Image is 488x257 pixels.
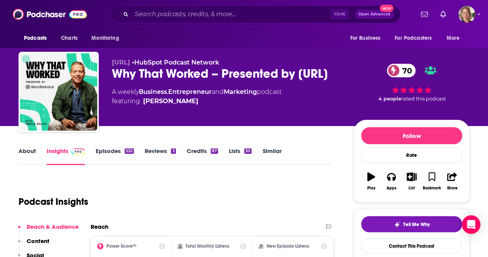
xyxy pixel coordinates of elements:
[401,96,446,102] span: rated this podcast
[458,6,475,23] button: Show profile menu
[441,31,469,46] button: open menu
[262,147,281,165] a: Similar
[171,148,176,154] div: 3
[395,64,416,77] span: 70
[409,186,415,191] div: List
[19,31,57,46] button: open menu
[139,88,167,95] a: Business
[143,97,198,106] a: Donald Miller
[381,167,401,195] button: Apps
[403,221,430,228] span: Tell Me Why
[132,8,331,20] input: Search podcasts, credits, & more...
[423,186,441,191] div: Bookmark
[168,88,212,95] a: Entrepreneur
[361,127,462,144] button: Follow
[187,147,218,165] a: Credits87
[224,88,257,95] a: Marketing
[344,31,390,46] button: open menu
[378,96,401,102] span: 4 people
[437,8,449,21] a: Show notifications dropdown
[402,167,422,195] button: List
[47,147,85,165] a: InsightsPodchaser Pro
[112,87,282,106] div: A weekly podcast
[244,148,252,154] div: 30
[447,186,457,191] div: Share
[354,59,469,107] div: 70 4 peoplerated this podcast
[211,148,218,154] div: 87
[27,223,79,230] p: Reach & Audience
[112,97,282,106] span: featuring
[27,237,49,245] p: Content
[13,7,87,22] img: Podchaser - Follow, Share and Rate Podcasts
[361,147,462,163] div: Rate
[390,31,443,46] button: open menu
[367,186,375,191] div: Play
[442,167,462,195] button: Share
[91,223,108,230] h2: Reach
[395,33,432,44] span: For Podcasters
[86,31,129,46] button: open menu
[19,147,36,165] a: About
[61,33,78,44] span: Charts
[132,59,219,66] span: •
[125,148,134,154] div: 532
[96,147,134,165] a: Episodes532
[19,196,88,208] h1: Podcast Insights
[112,59,130,66] span: [URL]
[71,148,85,155] img: Podchaser Pro
[394,221,400,228] img: tell me why sparkle
[355,10,394,19] button: Open AdvancedNew
[267,243,309,249] h2: New Episode Listens
[387,64,416,77] a: 70
[380,5,393,12] span: New
[331,9,349,19] span: Ctrl K
[361,216,462,232] button: tell me why sparkleTell Me Why
[18,223,79,237] button: Reach & Audience
[361,167,381,195] button: Play
[20,53,97,131] img: Why That Worked – Presented by StoryBrand.ai
[56,31,82,46] a: Charts
[418,8,431,21] a: Show notifications dropdown
[358,12,390,16] span: Open Advanced
[134,59,219,66] a: HubSpot Podcast Network
[91,33,119,44] span: Monitoring
[212,88,224,95] span: and
[24,33,47,44] span: Podcasts
[361,238,462,254] a: Contact This Podcast
[350,33,380,44] span: For Business
[447,33,460,44] span: More
[106,243,137,249] h2: Power Score™
[186,243,229,249] h2: Total Monthly Listens
[167,88,168,95] span: ,
[462,215,480,234] div: Open Intercom Messenger
[458,6,475,23] span: Logged in as AriFortierPr
[145,147,176,165] a: Reviews3
[110,5,400,23] div: Search podcasts, credits, & more...
[458,6,475,23] img: User Profile
[229,147,252,165] a: Lists30
[422,167,442,195] button: Bookmark
[18,237,49,252] button: Content
[387,186,397,191] div: Apps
